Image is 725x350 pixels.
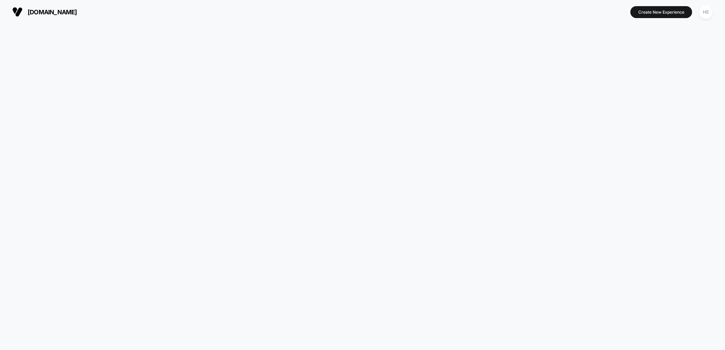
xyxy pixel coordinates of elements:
img: Visually logo [12,7,23,17]
button: [DOMAIN_NAME] [10,6,79,17]
button: Create New Experience [630,6,692,18]
button: HE [697,5,715,19]
div: HE [699,5,713,19]
span: [DOMAIN_NAME] [28,9,77,16]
